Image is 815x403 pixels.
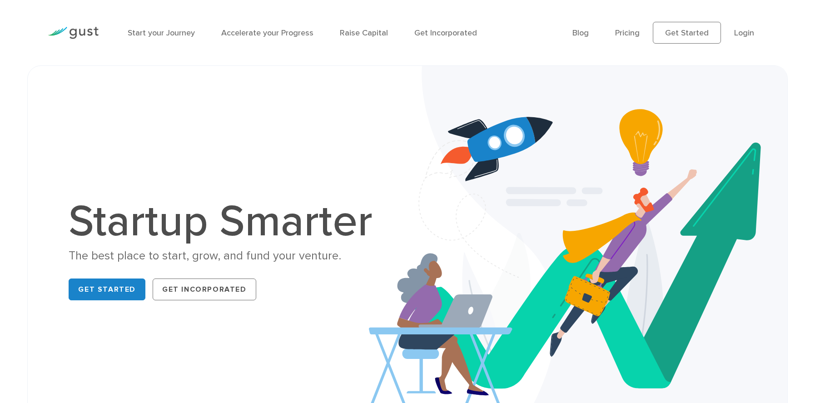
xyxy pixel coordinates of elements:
[653,22,721,44] a: Get Started
[734,28,754,38] a: Login
[340,28,388,38] a: Raise Capital
[48,27,99,39] img: Gust Logo
[69,200,382,244] h1: Startup Smarter
[153,279,256,300] a: Get Incorporated
[572,28,589,38] a: Blog
[221,28,313,38] a: Accelerate your Progress
[128,28,195,38] a: Start your Journey
[414,28,477,38] a: Get Incorporated
[615,28,640,38] a: Pricing
[69,248,382,264] div: The best place to start, grow, and fund your venture.
[69,279,145,300] a: Get Started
